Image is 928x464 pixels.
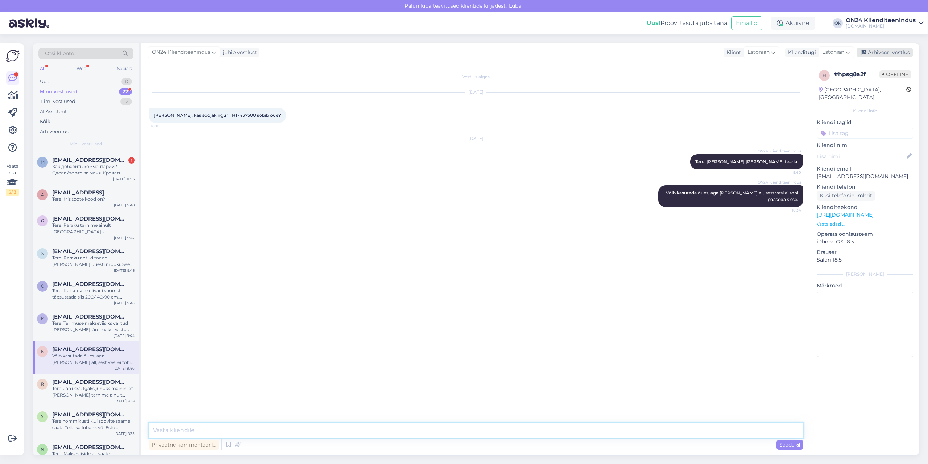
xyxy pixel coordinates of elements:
[114,235,135,241] div: [DATE] 9:47
[52,157,128,163] span: mrngoldman@gmail.com
[823,73,826,78] span: h
[114,431,135,436] div: [DATE] 8:33
[154,112,281,118] span: [PERSON_NAME], kas soojakiirgur RT-437500 sobib õue?
[52,418,135,431] div: Tere hommikust! Kui soovite saame saata Teile ka Inbank või Esto taotluse.
[75,64,88,73] div: Web
[724,49,741,56] div: Klient
[52,451,135,464] div: Tere! Makseviiside alt saate [PERSON_NAME] sobiva järelmaksu või soovite, et teeksime [PERSON_NAM...
[149,74,803,80] div: Vestlus algas
[833,18,843,28] div: OK
[40,108,67,115] div: AI Assistent
[817,141,913,149] p: Kliendi nimi
[857,48,913,57] div: Arhiveeri vestlus
[113,176,135,182] div: [DATE] 10:16
[114,398,135,404] div: [DATE] 9:39
[41,251,44,256] span: s
[40,78,49,85] div: Uus
[822,48,844,56] span: Estonian
[647,20,660,26] b: Uus!
[817,191,875,201] div: Küsi telefoninumbrit
[41,192,44,197] span: a
[666,190,799,202] span: Võib kasutada õues, aga [PERSON_NAME] all, sest vesi ei tohi pääseda sisse.
[70,141,102,147] span: Minu vestlused
[119,88,132,95] div: 22
[785,49,816,56] div: Klienditugi
[40,88,78,95] div: Minu vestlused
[846,23,916,29] div: [DOMAIN_NAME]
[151,123,178,129] span: 10:11
[817,152,905,160] input: Lisa nimi
[52,320,135,333] div: Tere! Tellimuse makseviisiks valitud [PERSON_NAME] järelmaks. Vastus oli positiivne ja tellimus t...
[113,333,135,338] div: [DATE] 9:44
[52,196,135,202] div: Tere! Mis toote kood on?
[41,159,45,165] span: m
[52,163,135,176] div: Как добавить комментарий? Сделайте это за меня. Кровать 180х200, 4 матраса - 90 на 200, 2 наматра...
[52,222,135,235] div: Tere! Paraku tarnime ainult [GEOGRAPHIC_DATA] ja [GEOGRAPHIC_DATA].
[819,86,906,101] div: [GEOGRAPHIC_DATA], [GEOGRAPHIC_DATA]
[128,157,135,164] div: 1
[695,159,798,164] span: Tere! [PERSON_NAME] [PERSON_NAME] teada.
[41,447,44,452] span: n
[41,381,44,387] span: r
[52,411,128,418] span: xxx7770@mail.ru
[52,353,135,366] div: Võib kasutada õues, aga [PERSON_NAME] all, sest vesi ei tohi pääseda sisse.
[52,313,128,320] span: kivikas34@gmail.com
[52,248,128,255] span: siimjuks@gmail.com
[41,218,44,223] span: g
[817,173,913,180] p: [EMAIL_ADDRESS][DOMAIN_NAME]
[846,17,924,29] a: ON24 Klienditeenindus[DOMAIN_NAME]
[220,49,257,56] div: juhib vestlust
[774,170,801,175] span: 9:40
[6,189,19,196] div: 2 / 3
[731,16,762,30] button: Emailid
[647,19,728,28] div: Proovi tasuta juba täna:
[52,189,104,196] span: arusookatlin@gmail.con
[52,287,135,300] div: Tere! Kui soovite diivani suurust täpsustada siis 206x146x90 cm. magamisosa mõõdud avatuna 206x12...
[6,163,19,196] div: Vaata siia
[817,221,913,227] p: Vaata edasi ...
[747,48,770,56] span: Estonian
[114,268,135,273] div: [DATE] 9:46
[40,128,70,135] div: Arhiveeritud
[121,78,132,85] div: 0
[817,108,913,114] div: Kliendi info
[779,442,800,448] span: Saada
[817,238,913,246] p: iPhone OS 18.5
[41,283,44,289] span: c
[41,316,44,321] span: k
[758,180,801,185] span: ON24 Klienditeenindus
[52,346,128,353] span: kadri@kta.ee
[152,48,210,56] span: ON24 Klienditeenindus
[116,64,133,73] div: Socials
[38,64,47,73] div: All
[817,230,913,238] p: Operatsioonisüsteem
[120,98,132,105] div: 12
[817,204,913,211] p: Klienditeekond
[40,118,50,125] div: Kõik
[817,256,913,264] p: Safari 18.5
[52,444,128,451] span: nijole5220341@gmail.com
[52,281,128,287] span: catandra@vk.com
[817,119,913,126] p: Kliendi tag'id
[879,70,911,78] span: Offline
[114,202,135,208] div: [DATE] 9:48
[834,70,879,79] div: # hpsg8a2f
[149,135,803,142] div: [DATE]
[817,128,913,139] input: Lisa tag
[45,50,74,57] span: Otsi kliente
[52,215,128,222] span: gailitisjuris8@gmail.com
[817,271,913,278] div: [PERSON_NAME]
[41,414,44,419] span: x
[41,349,44,354] span: k
[817,183,913,191] p: Kliendi telefon
[52,379,128,385] span: raivis.rukeris@gmail.com
[817,282,913,290] p: Märkmed
[52,255,135,268] div: Tere! Paraku antud toode [PERSON_NAME] uuesti müüki. See on toodetud Hiinas.
[149,440,219,450] div: Privaatne kommentaar
[774,208,801,213] span: 10:34
[817,165,913,173] p: Kliendi email
[817,212,874,218] a: [URL][DOMAIN_NAME]
[149,89,803,95] div: [DATE]
[40,98,75,105] div: Tiimi vestlused
[771,17,815,30] div: Aktiivne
